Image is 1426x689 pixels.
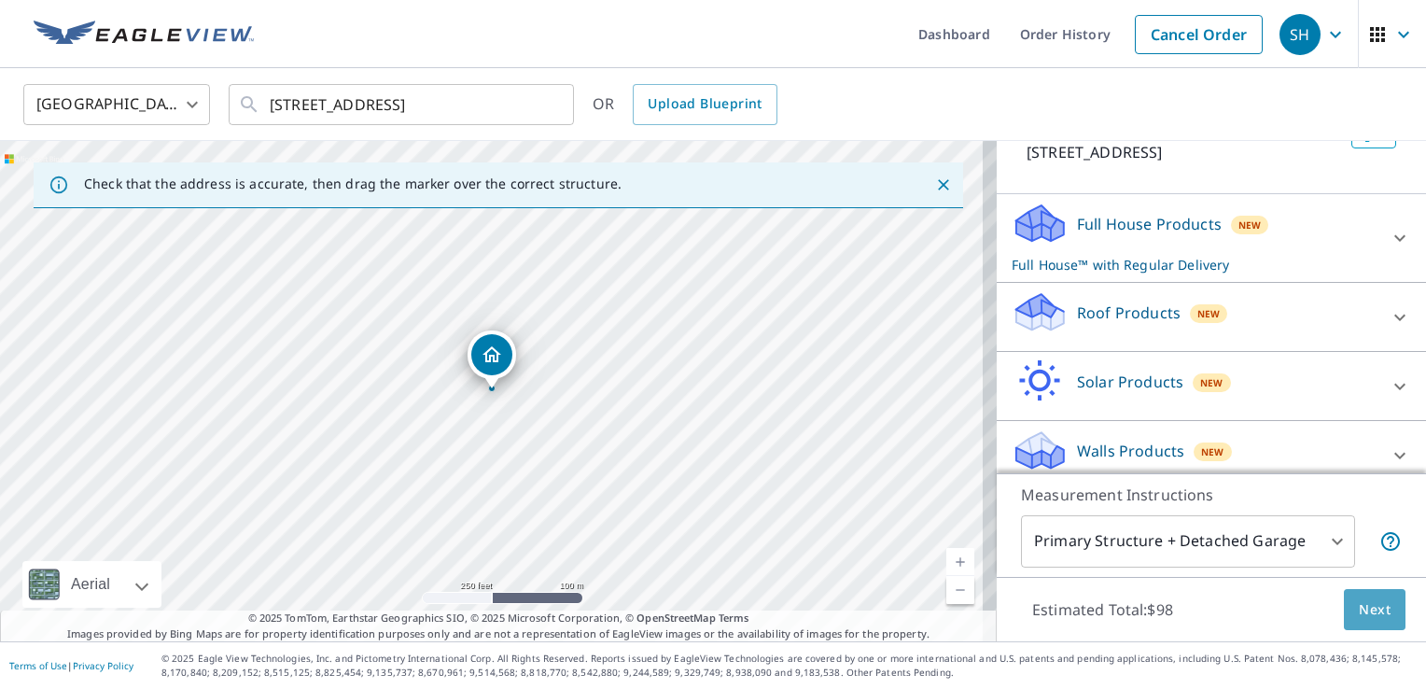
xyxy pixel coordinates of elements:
[1201,444,1224,459] span: New
[1077,302,1181,324] p: Roof Products
[931,173,956,197] button: Close
[248,611,749,626] span: © 2025 TomTom, Earthstar Geographics SIO, © 2025 Microsoft Corporation, ©
[946,548,974,576] a: Current Level 17, Zoom In
[65,561,116,608] div: Aerial
[9,659,67,672] a: Terms of Use
[1077,371,1183,393] p: Solar Products
[1012,290,1411,344] div: Roof ProductsNew
[1379,530,1402,553] span: Your report will include the primary structure and a detached garage if one exists.
[34,21,254,49] img: EV Logo
[648,92,762,116] span: Upload Blueprint
[1344,589,1405,631] button: Next
[1021,484,1402,506] p: Measurement Instructions
[1238,218,1262,232] span: New
[633,84,776,125] a: Upload Blueprint
[1200,375,1223,390] span: New
[1017,589,1188,630] p: Estimated Total: $98
[161,652,1417,680] p: © 2025 Eagle View Technologies, Inc. and Pictometry International Corp. All Rights Reserved. Repo...
[468,330,516,388] div: Dropped pin, building 1, Residential property, 307 East Dr New Iberia, LA 70563
[73,659,133,672] a: Privacy Policy
[1077,213,1222,235] p: Full House Products
[593,84,777,125] div: OR
[1012,359,1411,413] div: Solar ProductsNew
[22,561,161,608] div: Aerial
[1012,429,1411,482] div: Walls ProductsNew
[1197,306,1221,321] span: New
[1012,255,1377,274] p: Full House™ with Regular Delivery
[719,611,749,625] a: Terms
[1012,202,1411,274] div: Full House ProductsNewFull House™ with Regular Delivery
[1021,515,1355,568] div: Primary Structure + Detached Garage
[1359,598,1391,622] span: Next
[84,176,622,192] p: Check that the address is accurate, then drag the marker over the correct structure.
[1077,440,1184,462] p: Walls Products
[946,576,974,604] a: Current Level 17, Zoom Out
[270,78,536,131] input: Search by address or latitude-longitude
[1135,15,1263,54] a: Cancel Order
[1027,141,1344,163] p: [STREET_ADDRESS]
[636,611,715,625] a: OpenStreetMap
[23,78,210,131] div: [GEOGRAPHIC_DATA]
[1279,14,1321,55] div: SH
[9,660,133,671] p: |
